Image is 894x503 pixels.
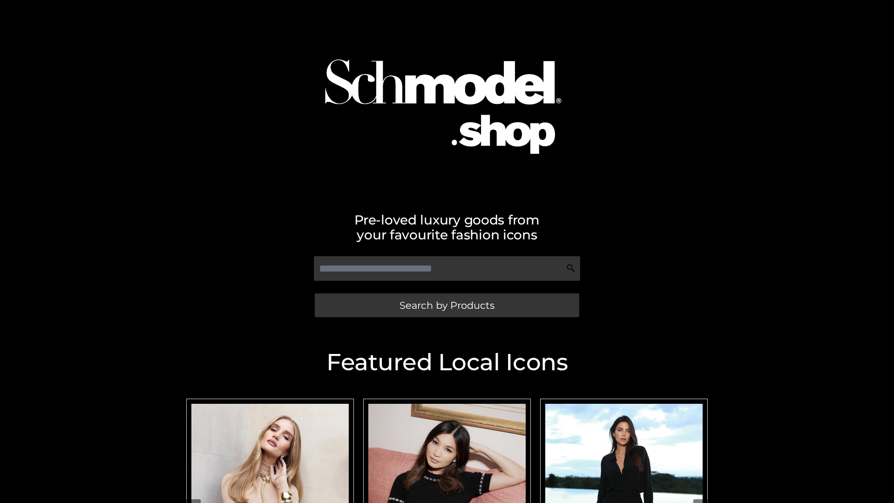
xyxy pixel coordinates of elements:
a: Search by Products [315,293,579,317]
h2: Featured Local Icons​ [182,351,712,374]
span: Search by Products [400,300,494,310]
h2: Pre-loved luxury goods from your favourite fashion icons [182,212,712,242]
img: Search Icon [566,264,576,273]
